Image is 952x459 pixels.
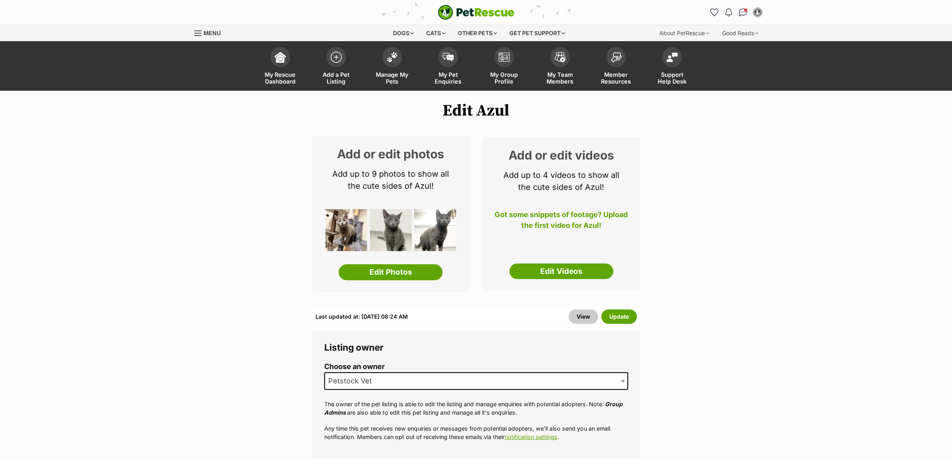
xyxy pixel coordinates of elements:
[324,424,628,441] p: Any time this pet receives new enquiries or messages from potential adopters, we'll also send you...
[476,43,532,91] a: My Group Profile
[262,71,298,85] span: My Rescue Dashboard
[644,43,700,91] a: Support Help Desk
[708,6,721,19] a: Favourites
[308,43,364,91] a: Add a Pet Listing
[387,25,419,41] div: Dogs
[601,309,637,324] button: Update
[716,25,764,41] div: Good Reads
[324,372,628,390] span: Petstock Vet
[555,52,566,62] img: team-members-icon-5396bd8760b3fe7c0b43da4ab00e1e3bb1a5d9ba89233759b79545d2d3fc5d0d.svg
[495,209,628,235] p: Got some snippets of footage? Upload the first video for Azul!
[315,309,408,324] div: Last updated at: [DATE] 08:24 AM
[452,25,503,41] div: Other pets
[667,52,678,62] img: help-desk-icon-fdf02630f3aa405de69fd3d07c3f3aa587a6932b1a1747fa1d2bba05be0121f9.svg
[275,52,286,63] img: dashboard-icon-eb2f2d2d3e046f16d808141f083e7271f6b2e854fb5c12c21221c1fb7104beca.svg
[318,71,354,85] span: Add a Pet Listing
[331,52,342,63] img: add-pet-listing-icon-0afa8454b4691262ce3f59096e99ab1cd57d4a30225e0717b998d2c9b9846f56.svg
[339,264,443,280] a: Edit Photos
[654,71,690,85] span: Support Help Desk
[569,309,598,324] a: View
[509,263,613,279] a: Edit Videos
[387,52,398,62] img: manage-my-pets-icon-02211641906a0b7f246fdf0571729dbe1e7629f14944591b6c1af311fb30b64b.svg
[252,43,308,91] a: My Rescue Dashboard
[325,375,380,387] span: Petstock Vet
[598,71,634,85] span: Member Resources
[421,25,451,41] div: Cats
[737,6,750,19] a: Conversations
[438,5,515,20] img: logo-cat-932fe2b9b8326f06289b0f2fb663e598f794de774fb13d1741a6617ecf9a85b4.svg
[364,43,420,91] a: Manage My Pets
[194,25,226,40] a: Menu
[324,342,383,353] span: Listing owner
[722,6,735,19] button: Notifications
[324,148,458,160] h2: Add or edit photos
[430,71,466,85] span: My Pet Enquiries
[739,8,747,16] img: chat-41dd97257d64d25036548639549fe6c8038ab92f7586957e7f3b1b290dea8141.svg
[324,168,458,192] p: Add up to 9 photos to show all the cute sides of Azul!
[505,433,557,440] a: notification settings
[542,71,578,85] span: My Team Members
[495,149,628,161] h2: Add or edit videos
[499,52,510,62] img: group-profile-icon-3fa3cf56718a62981997c0bc7e787c4b2cf8bcc04b72c1350f741eb67cf2f40e.svg
[588,43,644,91] a: Member Resources
[751,6,764,19] button: My account
[374,71,410,85] span: Manage My Pets
[324,400,628,417] p: The owner of the pet listing is able to edit the listing and manage enquiries with potential adop...
[532,43,588,91] a: My Team Members
[324,363,628,371] label: Choose an owner
[708,6,764,19] ul: Account quick links
[443,53,454,62] img: pet-enquiries-icon-7e3ad2cf08bfb03b45e93fb7055b45f3efa6380592205ae92323e6603595dc1f.svg
[204,30,221,36] span: Menu
[725,8,732,16] img: notifications-46538b983faf8c2785f20acdc204bb7945ddae34d4c08c2a6579f10ce5e182be.svg
[654,25,715,41] div: About PetRescue
[504,25,571,41] div: Get pet support
[486,71,522,85] span: My Group Profile
[324,401,623,416] em: Group Admins
[495,169,628,193] p: Add up to 4 videos to show all the cute sides of Azul!
[438,5,515,20] a: PetRescue
[420,43,476,91] a: My Pet Enquiries
[754,8,762,16] img: Petstock Vet profile pic
[611,52,622,63] img: member-resources-icon-8e73f808a243e03378d46382f2149f9095a855e16c252ad45f914b54edf8863c.svg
